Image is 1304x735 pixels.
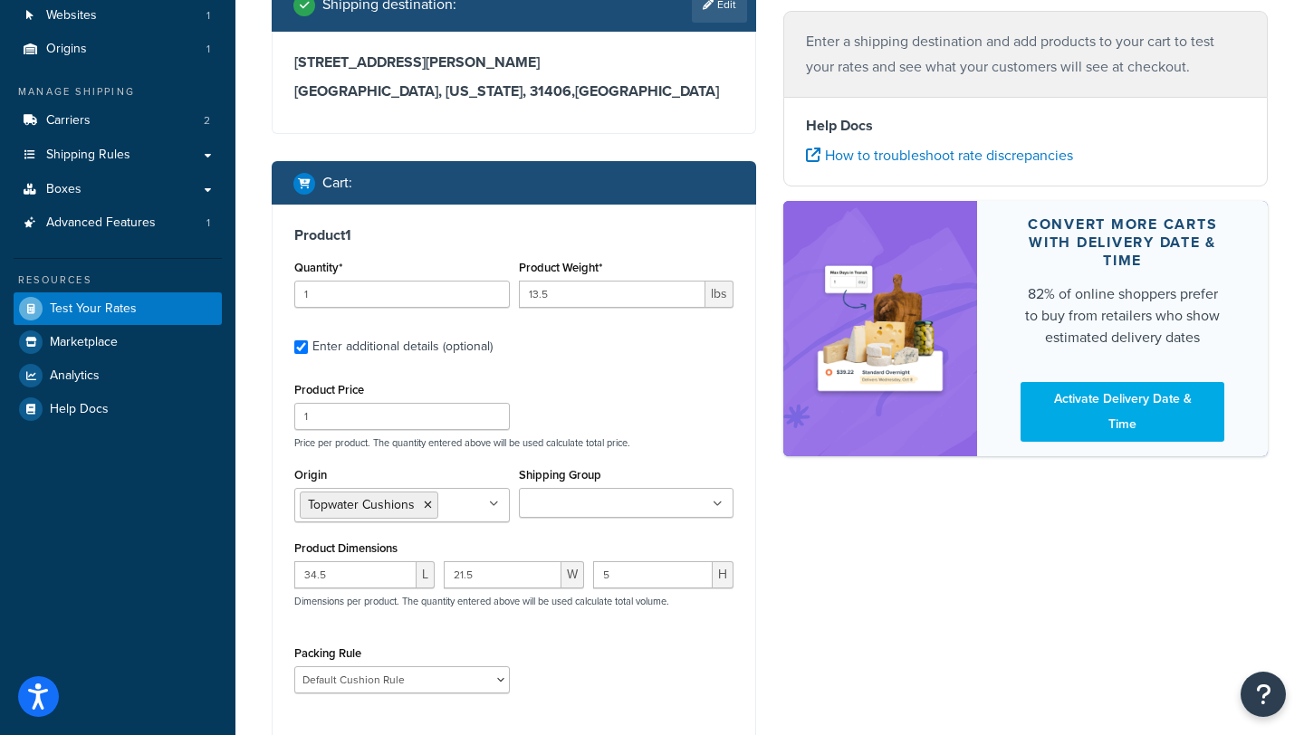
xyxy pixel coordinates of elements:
span: Topwater Cushions [308,495,415,514]
a: Origins1 [14,33,222,66]
h3: [STREET_ADDRESS][PERSON_NAME] [294,53,733,72]
div: Manage Shipping [14,84,222,100]
label: Packing Rule [294,646,361,660]
li: Origins [14,33,222,66]
span: Carriers [46,113,91,129]
span: Advanced Features [46,215,156,231]
p: Enter a shipping destination and add products to your cart to test your rates and see what your c... [806,29,1245,80]
span: 2 [204,113,210,129]
span: Websites [46,8,97,24]
input: 0.0 [294,281,510,308]
a: Shipping Rules [14,138,222,172]
label: Origin [294,468,327,482]
h2: Cart : [322,175,352,191]
input: Enter additional details (optional) [294,340,308,354]
span: lbs [705,281,733,308]
h3: [GEOGRAPHIC_DATA], [US_STATE], 31406 , [GEOGRAPHIC_DATA] [294,82,733,100]
button: Open Resource Center [1241,672,1286,717]
a: Advanced Features1 [14,206,222,240]
a: Activate Delivery Date & Time [1021,382,1224,442]
p: Dimensions per product. The quantity entered above will be used calculate total volume. [290,595,669,607]
p: Price per product. The quantity entered above will be used calculate total price. [290,436,738,449]
label: Product Price [294,383,364,396]
label: Product Dimensions [294,541,398,555]
span: Analytics [50,368,100,384]
div: 82% of online shoppers prefer to buy from retailers who show estimated delivery dates [1021,283,1224,348]
input: 0.00 [519,281,706,308]
a: Marketplace [14,326,222,358]
a: Boxes [14,173,222,206]
a: Carriers2 [14,104,222,138]
span: 1 [206,215,210,231]
span: 1 [206,8,210,24]
li: Advanced Features [14,206,222,240]
span: Help Docs [50,402,109,417]
div: Convert more carts with delivery date & time [1021,215,1224,270]
label: Shipping Group [519,468,601,482]
span: H [713,561,733,588]
label: Product Weight* [519,261,602,274]
a: Help Docs [14,393,222,425]
h4: Help Docs [806,115,1245,137]
li: Carriers [14,104,222,138]
span: 1 [206,42,210,57]
span: Test Your Rates [50,301,137,317]
img: feature-image-ddt-36eae7f7280da8017bfb280eaccd9c446f90b1fe08728e4019434db127062ab4.png [810,232,950,426]
span: Origins [46,42,87,57]
span: Shipping Rules [46,148,130,163]
a: How to troubleshoot rate discrepancies [806,145,1073,166]
div: Enter additional details (optional) [312,334,493,359]
span: L [417,561,435,588]
div: Resources [14,272,222,288]
h3: Product 1 [294,226,733,244]
label: Quantity* [294,261,342,274]
span: Marketplace [50,335,118,350]
span: Boxes [46,182,81,197]
span: W [561,561,584,588]
a: Test Your Rates [14,292,222,325]
a: Analytics [14,359,222,392]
